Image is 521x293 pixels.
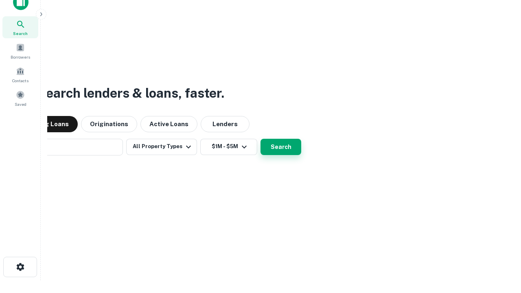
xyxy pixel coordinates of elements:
[81,116,137,132] button: Originations
[200,139,257,155] button: $1M - $5M
[37,83,224,103] h3: Search lenders & loans, faster.
[15,101,26,107] span: Saved
[2,16,38,38] a: Search
[126,139,197,155] button: All Property Types
[13,30,28,37] span: Search
[260,139,301,155] button: Search
[11,54,30,60] span: Borrowers
[2,87,38,109] a: Saved
[201,116,250,132] button: Lenders
[2,40,38,62] a: Borrowers
[140,116,197,132] button: Active Loans
[2,63,38,85] a: Contacts
[480,228,521,267] iframe: Chat Widget
[12,77,28,84] span: Contacts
